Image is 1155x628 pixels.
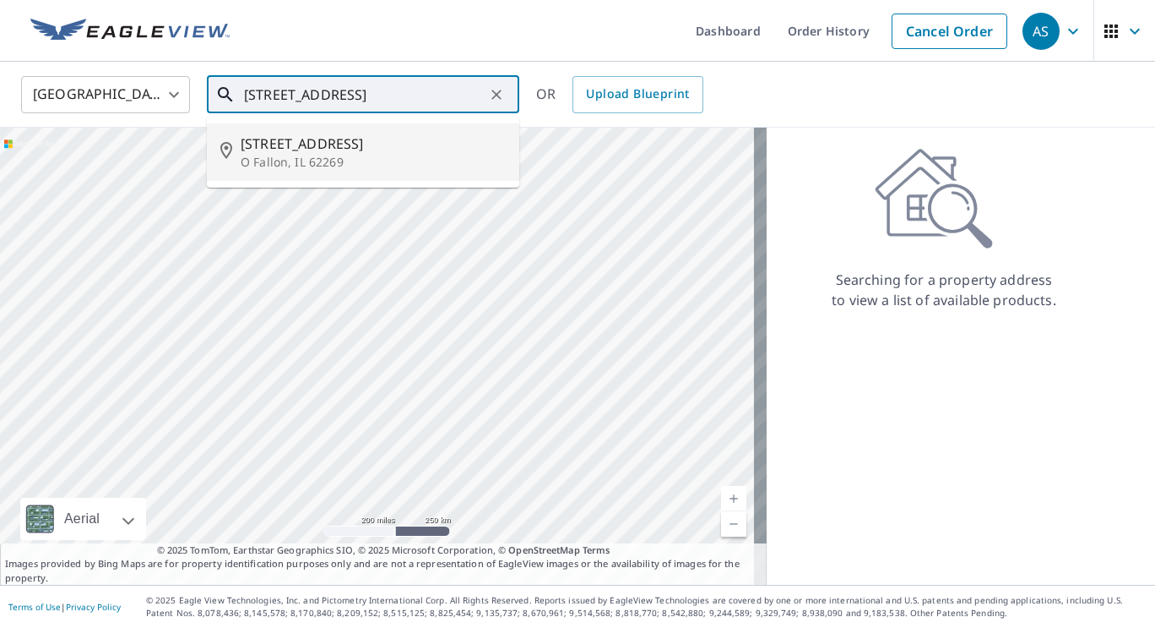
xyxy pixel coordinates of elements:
[146,594,1147,620] p: © 2025 Eagle View Technologies, Inc. and Pictometry International Corp. All Rights Reserved. Repo...
[30,19,230,44] img: EV Logo
[892,14,1007,49] a: Cancel Order
[66,601,121,613] a: Privacy Policy
[721,511,746,537] a: Current Level 5, Zoom Out
[583,543,610,556] a: Terms
[572,76,702,113] a: Upload Blueprint
[20,498,146,540] div: Aerial
[485,83,508,106] button: Clear
[1022,13,1060,50] div: AS
[59,498,105,540] div: Aerial
[244,71,485,118] input: Search by address or latitude-longitude
[8,602,121,612] p: |
[508,543,579,556] a: OpenStreetMap
[586,84,689,105] span: Upload Blueprint
[831,270,1057,310] p: Searching for a property address to view a list of available products.
[157,543,610,558] span: © 2025 TomTom, Earthstar Geographics SIO, © 2025 Microsoft Corporation, ©
[21,71,190,118] div: [GEOGRAPHIC_DATA]
[241,134,506,154] span: [STREET_ADDRESS]
[241,154,506,171] p: O Fallon, IL 62269
[536,76,703,113] div: OR
[8,601,61,613] a: Terms of Use
[721,486,746,511] a: Current Level 5, Zoom In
